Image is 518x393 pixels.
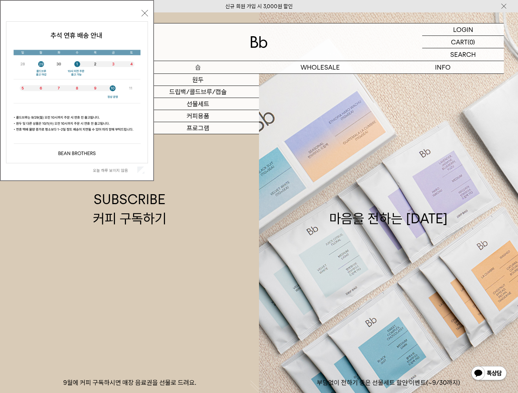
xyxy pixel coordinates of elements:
button: 닫기 [142,10,148,16]
p: INFO [381,61,504,73]
p: LOGIN [453,23,473,36]
a: 원두 [137,74,259,86]
a: 선물세트 [137,98,259,110]
img: 5e4d662c6b1424087153c0055ceb1a13_140731.jpg [6,22,148,163]
p: (0) [468,36,475,48]
div: 마음을 전하는 [DATE] [329,190,448,228]
p: CART [451,36,468,48]
a: 드립백/콜드브루/캡슐 [137,86,259,98]
img: 카카오톡 채널 1:1 채팅 버튼 [470,365,507,382]
p: SEARCH [450,48,476,61]
p: 부담없이 전하기 좋은 선물세트 할인 이벤트(~9/30까지) [259,378,518,387]
p: WHOLESALE [259,61,381,73]
a: 프로그램 [137,122,259,134]
a: 커피용품 [137,110,259,122]
div: SUBSCRIBE 커피 구독하기 [93,190,166,228]
a: 숍 [137,61,259,73]
a: CART (0) [422,36,504,48]
a: LOGIN [422,23,504,36]
a: 신규 회원 가입 시 3,000원 할인 [225,3,293,10]
img: 로고 [250,36,268,48]
label: 오늘 하루 보이지 않음 [93,168,136,173]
